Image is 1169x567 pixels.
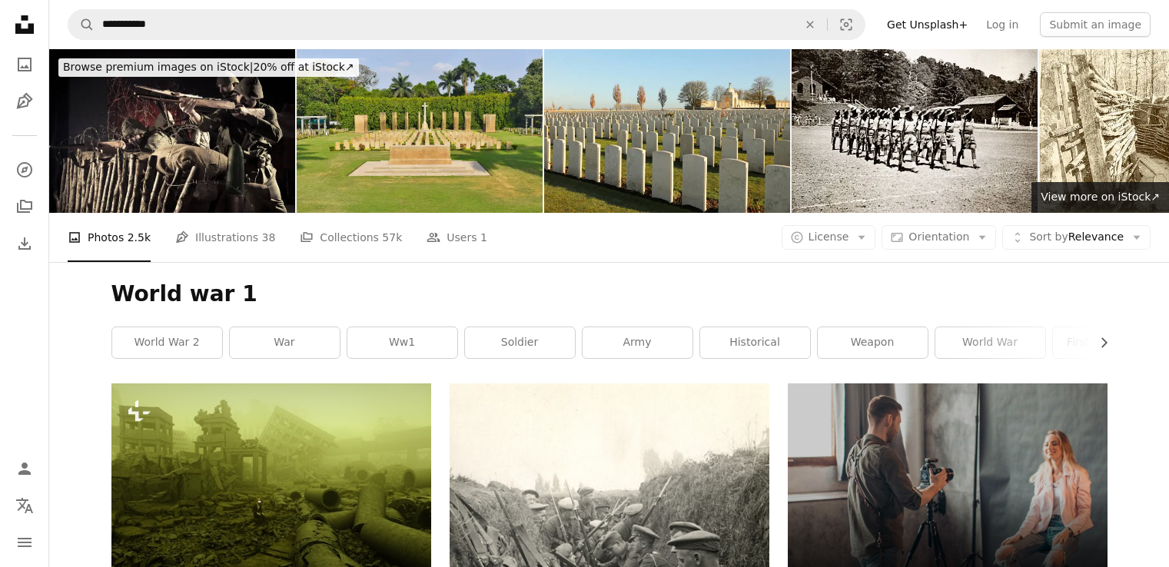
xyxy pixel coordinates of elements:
[68,10,95,39] button: Search Unsplash
[793,10,827,39] button: Clear
[58,58,359,77] div: 20% off at iStock ↗
[818,327,928,358] a: weapon
[9,49,40,80] a: Photos
[1053,327,1163,358] a: first world war
[347,327,457,358] a: ww1
[111,482,431,496] a: a bunch of pipes that are in the dirt
[49,49,368,86] a: Browse premium images on iStock|20% off at iStock↗
[9,228,40,259] a: Download History
[935,327,1045,358] a: world war
[262,229,276,246] span: 38
[9,527,40,558] button: Menu
[9,86,40,117] a: Illustrations
[908,230,969,243] span: Orientation
[1029,230,1068,243] span: Sort by
[112,327,222,358] a: world war 2
[1040,12,1151,37] button: Submit an image
[828,10,865,39] button: Visual search
[68,9,865,40] form: Find visuals sitewide
[230,327,340,358] a: war
[63,61,253,73] span: Browse premium images on iStock |
[700,327,810,358] a: historical
[480,229,487,246] span: 1
[9,490,40,521] button: Language
[465,327,575,358] a: soldier
[175,213,275,262] a: Illustrations 38
[809,230,849,243] span: License
[1029,230,1124,245] span: Relevance
[49,49,295,213] img: World War 1
[9,191,40,222] a: Collections
[382,229,402,246] span: 57k
[544,49,790,213] img: Tyne Cot WWI Memorial Cemetery - Flanders Fields Belgium
[9,154,40,185] a: Explore
[792,49,1038,213] img: Gurkha's
[300,213,402,262] a: Collections 57k
[1041,191,1160,203] span: View more on iStock ↗
[1090,327,1108,358] button: scroll list to the right
[882,225,996,250] button: Orientation
[782,225,876,250] button: License
[9,453,40,484] a: Log in / Sign up
[297,49,543,213] img: Horizontal view of Kirkee War Cemetery, The KIRKEE MEMORIAL stands within the cemetery and commem...
[111,280,1108,308] h1: World war 1
[583,327,692,358] a: army
[878,12,977,37] a: Get Unsplash+
[1002,225,1151,250] button: Sort byRelevance
[1031,182,1169,213] a: View more on iStock↗
[427,213,487,262] a: Users 1
[977,12,1028,37] a: Log in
